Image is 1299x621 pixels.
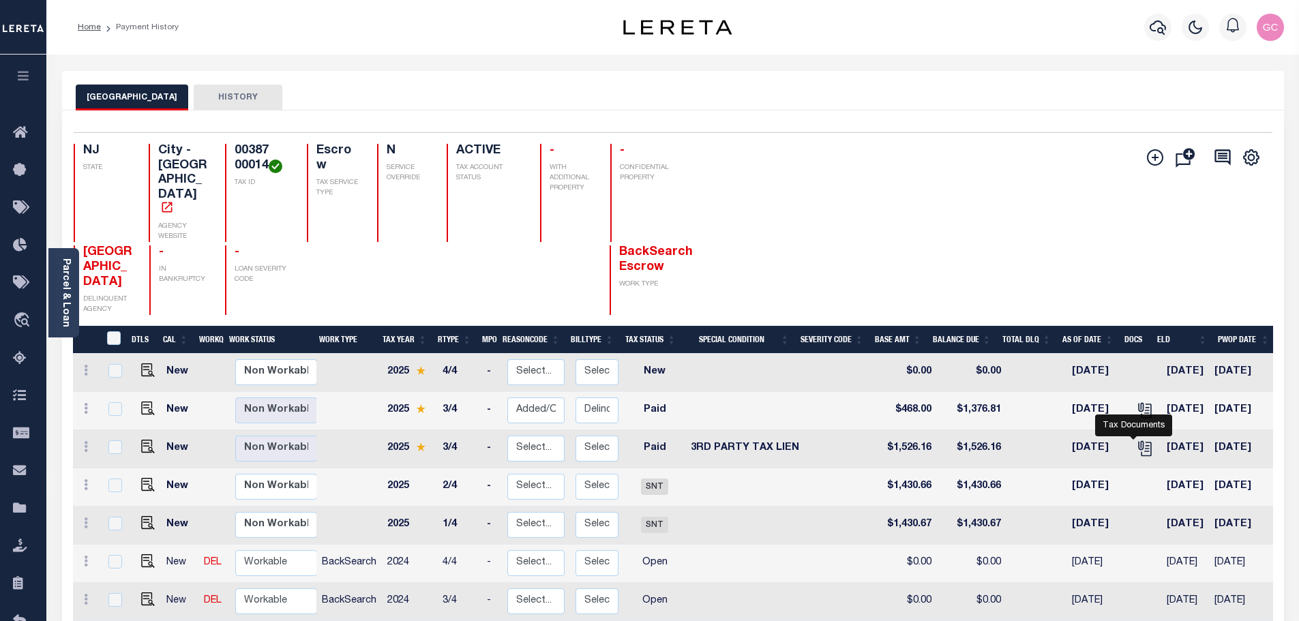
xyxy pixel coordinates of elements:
[432,326,477,354] th: RType: activate to sort column ascending
[437,468,481,506] td: 2/4
[1066,545,1129,583] td: [DATE]
[937,545,1006,583] td: $0.00
[382,430,437,468] td: 2025
[126,326,158,354] th: DTLS
[1152,326,1213,354] th: ELD: activate to sort column ascending
[437,583,481,621] td: 3/4
[1209,430,1270,468] td: [DATE]
[879,506,937,545] td: $1,430.67
[1161,468,1209,506] td: [DATE]
[83,163,133,173] p: STATE
[879,354,937,392] td: $0.00
[382,468,437,506] td: 2025
[161,430,198,468] td: New
[437,506,481,545] td: 1/4
[161,545,198,583] td: New
[161,354,198,392] td: New
[937,430,1006,468] td: $1,526.16
[235,264,290,285] p: LOAN SEVERITY CODE
[481,354,502,392] td: -
[382,545,437,583] td: 2024
[550,163,593,194] p: WITH ADDITIONAL PROPERTY
[73,326,99,354] th: &nbsp;&nbsp;&nbsp;&nbsp;&nbsp;&nbsp;&nbsp;&nbsp;&nbsp;&nbsp;
[161,468,198,506] td: New
[1209,392,1270,430] td: [DATE]
[161,583,198,621] td: New
[159,246,164,258] span: -
[641,479,668,495] span: SNT
[316,583,382,621] td: BackSearch
[387,163,430,183] p: SERVICE OVERRIDE
[101,21,179,33] li: Payment History
[235,246,239,258] span: -
[1066,583,1129,621] td: [DATE]
[316,144,361,173] h4: Escrow
[1212,326,1275,354] th: PWOP Date: activate to sort column ascending
[437,354,481,392] td: 4/4
[565,326,619,354] th: BillType: activate to sort column ascending
[235,144,290,173] h4: 00387 00014
[691,443,799,453] span: 3RD PARTY TAX LIEN
[681,326,794,354] th: Special Condition: activate to sort column ascending
[204,596,222,605] a: DEL
[99,326,127,354] th: &nbsp;
[879,468,937,506] td: $1,430.66
[1066,506,1129,545] td: [DATE]
[416,404,425,413] img: Star.svg
[269,160,282,173] img: check-icon-green.svg
[620,145,625,157] span: -
[624,354,685,392] td: New
[1161,392,1209,430] td: [DATE]
[83,144,133,159] h4: NJ
[235,178,290,188] p: TAX ID
[76,85,188,110] button: [GEOGRAPHIC_DATA]
[879,545,937,583] td: $0.00
[437,392,481,430] td: 3/4
[937,583,1006,621] td: $0.00
[879,583,937,621] td: $0.00
[1161,354,1209,392] td: [DATE]
[481,506,502,545] td: -
[1066,468,1129,506] td: [DATE]
[456,144,524,159] h4: ACTIVE
[1161,583,1209,621] td: [DATE]
[1161,545,1209,583] td: [DATE]
[623,20,732,35] img: logo-dark.svg
[1209,545,1270,583] td: [DATE]
[13,312,35,330] i: travel_explore
[620,163,670,183] p: CONFIDENTIAL PROPERTY
[204,558,222,567] a: DEL
[158,222,209,242] p: AGENCY WEBSITE
[377,326,432,354] th: Tax Year: activate to sort column ascending
[937,354,1006,392] td: $0.00
[1057,326,1120,354] th: As of Date: activate to sort column ascending
[382,583,437,621] td: 2024
[1095,414,1172,436] div: Tax Documents
[437,430,481,468] td: 3/4
[481,583,502,621] td: -
[161,506,198,545] td: New
[387,144,430,159] h4: N
[314,326,378,354] th: Work Type
[937,392,1006,430] td: $1,376.81
[158,326,194,354] th: CAL: activate to sort column ascending
[61,258,70,327] a: Parcel & Loan
[382,354,437,392] td: 2025
[416,442,425,451] img: Star.svg
[1257,14,1284,41] img: svg+xml;base64,PHN2ZyB4bWxucz0iaHR0cDovL3d3dy53My5vcmcvMjAwMC9zdmciIHBvaW50ZXItZXZlbnRzPSJub25lIi...
[158,144,209,217] h4: City - [GEOGRAPHIC_DATA]
[456,163,524,183] p: TAX ACCOUNT STATUS
[550,145,554,157] span: -
[1209,468,1270,506] td: [DATE]
[624,583,685,621] td: Open
[624,430,685,468] td: Paid
[795,326,869,354] th: Severity Code: activate to sort column ascending
[83,294,134,315] p: DELINQUENT AGENCY
[1119,326,1151,354] th: Docs
[497,326,565,354] th: ReasonCode: activate to sort column ascending
[194,326,224,354] th: WorkQ
[481,545,502,583] td: -
[161,392,198,430] td: New
[641,517,668,533] span: SNT
[477,326,497,354] th: MPO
